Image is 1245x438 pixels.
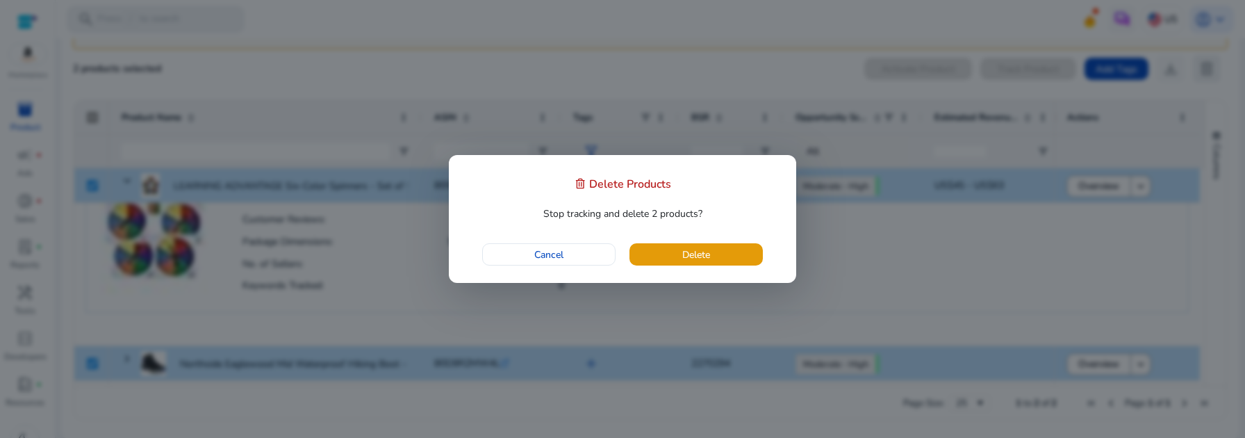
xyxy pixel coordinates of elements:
[589,178,671,191] h4: Delete Products
[629,243,763,266] button: Delete
[682,248,710,262] span: Delete
[534,248,563,262] span: Cancel
[482,243,616,266] button: Cancel
[466,206,779,222] p: Stop tracking and delete 2 products?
